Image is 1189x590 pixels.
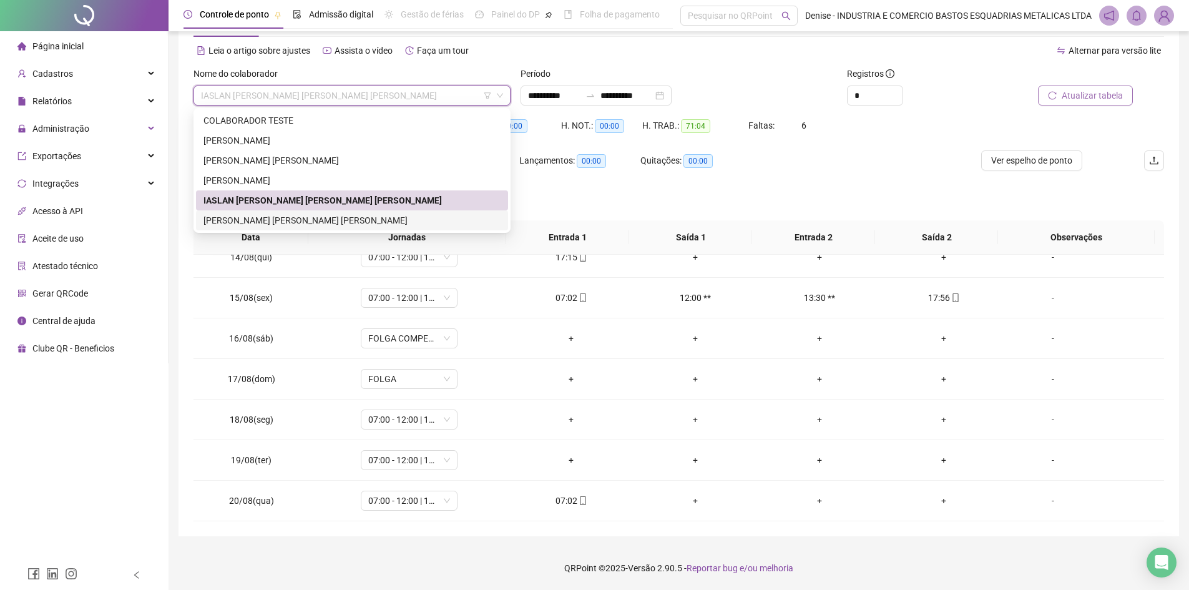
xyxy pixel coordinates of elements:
[32,261,98,271] span: Atestado técnico
[1103,10,1115,21] span: notification
[230,293,273,303] span: 15/08(sex)
[196,190,508,210] div: IASLAN MONTEIRO DE OLIVEIRA BARBOSA
[506,220,629,255] th: Entrada 1
[17,152,26,160] span: export
[484,92,491,99] span: filter
[200,9,269,19] span: Controle de ponto
[46,568,59,580] span: linkedin
[32,234,84,243] span: Aceite de uso
[585,91,595,101] span: to
[768,494,872,508] div: +
[519,250,624,264] div: 17:15
[228,374,275,384] span: 17/08(dom)
[577,154,606,168] span: 00:00
[892,494,996,508] div: +
[1016,332,1090,345] div: -
[748,120,776,130] span: Faltas:
[203,114,501,127] div: COLABORADOR TESTE
[498,119,527,133] span: 00:00
[17,124,26,133] span: lock
[32,316,95,326] span: Central de ajuda
[519,494,624,508] div: 07:02
[32,151,81,161] span: Exportações
[892,372,996,386] div: +
[208,46,310,56] span: Leia o artigo sobre ajustes
[65,568,77,580] span: instagram
[768,413,872,426] div: +
[197,46,205,55] span: file-text
[203,174,501,187] div: [PERSON_NAME]
[991,154,1072,167] span: Ver espelho de ponto
[643,372,748,386] div: +
[368,248,450,267] span: 07:00 - 12:00 | 13:30 - 17:15
[17,207,26,215] span: api
[401,9,464,19] span: Gestão de férias
[580,9,660,19] span: Folha de pagamento
[768,453,872,467] div: +
[1149,155,1159,165] span: upload
[368,288,450,307] span: 07:00 - 12:00 | 13:30 - 17:00
[229,333,273,343] span: 16/08(sáb)
[405,46,414,55] span: history
[17,262,26,270] span: solution
[892,291,996,305] div: 17:56
[585,91,595,101] span: swap-right
[17,42,26,51] span: home
[643,494,748,508] div: +
[564,10,572,19] span: book
[519,332,624,345] div: +
[274,11,281,19] span: pushpin
[643,453,748,467] div: +
[628,563,655,573] span: Versão
[32,343,114,353] span: Clube QR - Beneficios
[950,293,960,302] span: mobile
[642,119,748,133] div: H. TRAB.:
[1016,453,1090,467] div: -
[521,67,559,81] label: Período
[1155,6,1173,25] img: 89697
[308,220,506,255] th: Jornadas
[132,571,141,579] span: left
[368,491,450,510] span: 07:00 - 12:00 | 13:30 - 17:15
[1016,494,1090,508] div: -
[491,9,540,19] span: Painel do DP
[1069,46,1161,56] span: Alternar para versão lite
[183,10,192,19] span: clock-circle
[981,150,1082,170] button: Ver espelho de ponto
[203,214,501,227] div: [PERSON_NAME] [PERSON_NAME] [PERSON_NAME]
[643,250,748,264] div: +
[768,250,872,264] div: +
[519,372,624,386] div: +
[519,413,624,426] div: +
[335,46,393,56] span: Assista o vídeo
[687,563,793,573] span: Reportar bug e/ou melhoria
[17,69,26,78] span: user-add
[193,220,308,255] th: Data
[368,370,450,388] span: FOLGA
[32,41,84,51] span: Página inicial
[875,220,998,255] th: Saída 2
[519,453,624,467] div: +
[368,451,450,470] span: 07:00 - 12:00 | 13:30 - 17:15
[17,344,26,353] span: gift
[892,413,996,426] div: +
[169,546,1189,590] footer: QRPoint © 2025 - 2.90.5 -
[417,46,469,56] span: Faça um tour
[203,154,501,167] div: [PERSON_NAME] [PERSON_NAME]
[643,413,748,426] div: +
[1062,89,1123,102] span: Atualizar tabela
[203,194,501,207] div: IASLAN [PERSON_NAME] [PERSON_NAME] [PERSON_NAME]
[595,119,624,133] span: 00:00
[196,130,508,150] div: DENISE JAQUELINE DE MORAIS
[480,119,561,133] div: HE 3:
[230,252,272,262] span: 14/08(qui)
[293,10,301,19] span: file-done
[892,250,996,264] div: +
[1008,230,1145,244] span: Observações
[1016,413,1090,426] div: -
[781,11,791,21] span: search
[229,496,274,506] span: 20/08(qua)
[17,317,26,325] span: info-circle
[496,92,504,99] span: down
[27,568,40,580] span: facebook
